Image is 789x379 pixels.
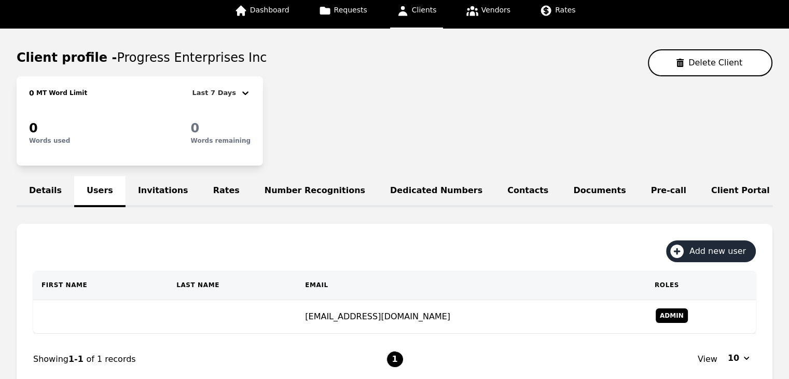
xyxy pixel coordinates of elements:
span: Clients [412,6,437,14]
th: First Name [33,270,168,300]
a: Invitations [126,176,201,207]
span: 0 [29,121,38,136]
p: Words remaining [191,137,251,145]
span: Dashboard [250,6,289,14]
span: Add new user [689,245,753,258]
a: Client Portal [699,176,782,207]
span: 0 [29,89,34,97]
div: Showing of 1 records [33,353,386,366]
h2: MT Word Limit [34,89,87,97]
a: Rates [201,176,252,207]
td: [EMAIL_ADDRESS][DOMAIN_NAME] [297,300,646,334]
div: Last 7 Days [192,87,240,99]
span: Rates [555,6,575,14]
a: Number Recognitions [252,176,378,207]
a: Dedicated Numbers [378,176,495,207]
button: Add new user [666,240,756,262]
span: 0 [191,121,200,136]
a: Documents [561,176,638,207]
span: View [698,353,717,366]
button: Delete Client [648,49,772,76]
span: Vendors [481,6,510,14]
button: 10 [722,350,756,367]
a: Contacts [495,176,561,207]
span: Progress Enterprises Inc [117,50,267,65]
th: Email [297,270,646,300]
span: Requests [334,6,367,14]
span: 10 [728,352,739,364]
p: Words used [29,137,70,145]
h1: Client profile - [17,49,267,66]
span: Admin [656,308,688,323]
a: Details [17,176,74,207]
th: Roles [646,270,756,300]
th: Last Name [168,270,297,300]
span: 1-1 [68,354,86,364]
a: Pre-call [639,176,699,207]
